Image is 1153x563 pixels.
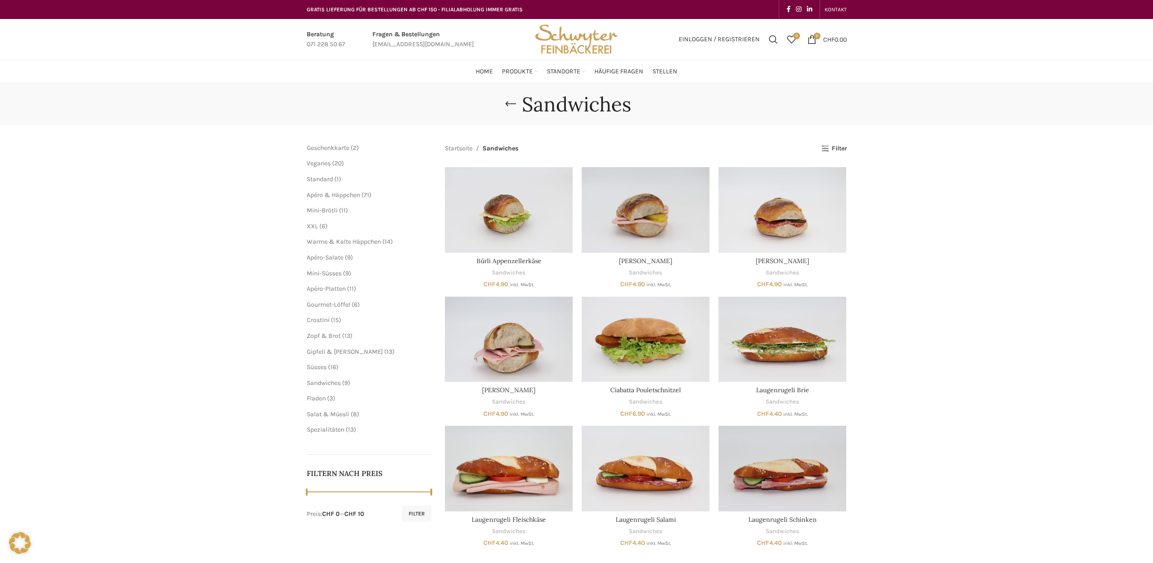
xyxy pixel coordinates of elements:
[782,30,801,48] div: Meine Wunschliste
[307,269,342,277] a: Mini-Süsses
[364,191,369,199] span: 71
[329,395,333,402] span: 3
[476,63,493,81] a: Home
[445,144,473,154] a: Startseite
[483,410,496,418] span: CHF
[354,301,357,308] span: 6
[307,316,329,324] span: Crostini
[620,280,645,288] bdi: 4.90
[814,33,820,39] span: 0
[307,159,331,167] a: Veganes
[445,297,573,382] a: Bürli Schinken
[344,332,350,340] span: 13
[582,297,709,382] a: Ciabatta Pouletschnitzel
[483,539,496,547] span: CHF
[307,29,345,50] a: Infobox link
[307,144,349,152] a: Geschenkkarte
[307,426,344,433] a: Spezialitäten
[348,426,354,433] span: 13
[793,33,800,39] span: 0
[620,539,645,547] bdi: 4.40
[307,285,346,293] a: Apéro-Platten
[353,144,357,152] span: 2
[719,426,846,511] a: Laugenrugeli Schinken
[307,6,523,13] span: GRATIS LIEFERUNG FÜR BESTELLUNGEN AB CHF 150 - FILIALABHOLUNG IMMER GRATIS
[476,67,493,76] span: Home
[307,207,338,214] a: Mini-Brötli
[783,282,808,288] small: inkl. MwSt.
[719,297,846,382] a: Laugenrugeli Brie
[445,144,518,154] nav: Breadcrumb
[547,67,580,76] span: Standorte
[629,398,662,406] a: Sandwiches
[804,3,815,16] a: Linkedin social link
[620,410,645,418] bdi: 6.90
[322,222,325,230] span: 6
[766,527,799,536] a: Sandwiches
[582,167,709,252] a: Bürli Fleischkäse
[307,238,381,245] a: Warme & Kalte Häppchen
[756,257,809,265] a: [PERSON_NAME]
[307,175,333,183] a: Standard
[353,410,357,418] span: 8
[620,539,632,547] span: CHF
[307,379,341,387] a: Sandwiches
[307,468,432,478] h5: Filtern nach Preis
[510,282,534,288] small: inkl. MwSt.
[307,191,360,199] span: Apéro & Häppchen
[652,63,677,81] a: Stellen
[766,269,799,277] a: Sandwiches
[793,3,804,16] a: Instagram social link
[307,348,383,356] a: Gipfeli & [PERSON_NAME]
[594,63,643,81] a: Häufige Fragen
[620,280,632,288] span: CHF
[674,30,764,48] a: Einloggen / Registrieren
[334,159,342,167] span: 20
[341,207,346,214] span: 11
[646,540,671,546] small: inkl. MwSt.
[307,301,350,308] a: Gourmet-Löffel
[825,0,847,19] a: KONTAKT
[330,363,336,371] span: 16
[307,363,327,371] a: Süsses
[499,95,522,113] a: Go back
[502,63,538,81] a: Produkte
[445,426,573,511] a: Laugenrugeli Fleischkäse
[307,222,318,230] a: XXL
[823,35,835,43] span: CHF
[783,411,808,417] small: inkl. MwSt.
[652,67,677,76] span: Stellen
[757,539,782,547] bdi: 4.40
[783,540,808,546] small: inkl. MwSt.
[322,510,340,518] span: CHF 0
[307,510,364,519] div: Preis: —
[620,410,632,418] span: CHF
[582,426,709,511] a: Laugenrugeli Salami
[757,280,782,288] bdi: 4.90
[307,332,341,340] span: Zopf & Brot
[757,280,769,288] span: CHF
[510,540,534,546] small: inkl. MwSt.
[477,257,541,265] a: Bürli Appenzellerkäse
[385,238,391,245] span: 14
[594,67,643,76] span: Häufige Fragen
[646,282,671,288] small: inkl. MwSt.
[302,63,851,81] div: Main navigation
[821,145,846,153] a: Filter
[483,280,508,288] bdi: 4.90
[307,410,349,418] span: Salat & Müesli
[472,515,546,524] a: Laugenrugeli Fleischkäse
[344,379,348,387] span: 9
[820,0,851,19] div: Secondary navigation
[532,19,621,60] img: Bäckerei Schwyter
[616,515,676,524] a: Laugenrugeli Salami
[756,386,809,394] a: Laugenrugeli Brie
[766,398,799,406] a: Sandwiches
[483,410,508,418] bdi: 4.90
[764,30,782,48] div: Suchen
